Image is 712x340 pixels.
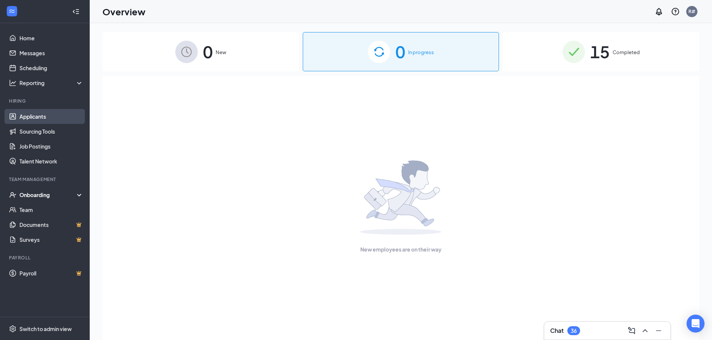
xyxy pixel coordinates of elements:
[360,245,441,253] span: New employees are on their way
[627,326,636,335] svg: ComposeMessage
[19,139,83,154] a: Job Postings
[687,315,705,333] div: Open Intercom Messenger
[9,98,82,104] div: Hiring
[9,325,16,333] svg: Settings
[550,327,564,335] h3: Chat
[654,326,663,335] svg: Minimize
[19,79,84,87] div: Reporting
[571,328,577,334] div: 36
[19,154,83,169] a: Talent Network
[641,326,650,335] svg: ChevronUp
[408,49,434,56] span: In progress
[9,79,16,87] svg: Analysis
[19,31,83,46] a: Home
[654,7,663,16] svg: Notifications
[590,39,610,65] span: 15
[653,325,665,337] button: Minimize
[19,46,83,60] a: Messages
[395,39,405,65] span: 0
[216,49,226,56] span: New
[19,217,83,232] a: DocumentsCrown
[19,202,83,217] a: Team
[626,325,638,337] button: ComposeMessage
[72,8,80,15] svg: Collapse
[9,255,82,261] div: Payroll
[613,49,640,56] span: Completed
[19,60,83,75] a: Scheduling
[19,266,83,281] a: PayrollCrown
[19,191,77,199] div: Onboarding
[8,7,16,15] svg: WorkstreamLogo
[19,124,83,139] a: Sourcing Tools
[688,8,695,15] div: R#
[671,7,680,16] svg: QuestionInfo
[9,191,16,199] svg: UserCheck
[639,325,651,337] button: ChevronUp
[102,5,145,18] h1: Overview
[19,109,83,124] a: Applicants
[19,232,83,247] a: SurveysCrown
[203,39,213,65] span: 0
[19,325,72,333] div: Switch to admin view
[9,176,82,183] div: Team Management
